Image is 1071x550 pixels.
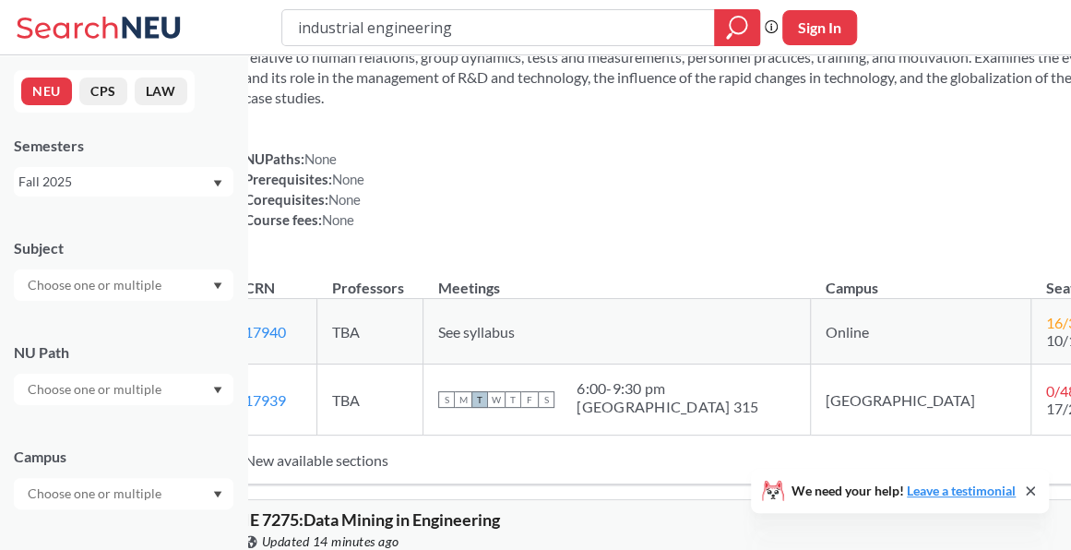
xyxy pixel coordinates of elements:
a: 17939 [244,391,286,409]
svg: Dropdown arrow [213,180,222,187]
div: NU Path [14,342,233,363]
svg: magnifying glass [726,15,748,41]
a: Leave a testimonial [907,483,1016,498]
span: IE 7275 : Data Mining in Engineering [244,509,500,530]
div: Fall 2025Dropdown arrow [14,167,233,197]
button: NEU [21,78,72,105]
svg: Dropdown arrow [213,491,222,498]
span: W [488,391,505,408]
input: Choose one or multiple [18,378,173,401]
input: Class, professor, course number, "phrase" [296,12,701,43]
div: Dropdown arrow [14,269,233,301]
span: S [538,391,554,408]
span: None [332,171,365,187]
span: T [505,391,521,408]
div: Dropdown arrow [14,374,233,405]
div: Dropdown arrow [14,478,233,509]
a: 17940 [244,323,286,341]
div: magnifying glass [714,9,760,46]
span: T [471,391,488,408]
span: M [455,391,471,408]
td: TBA [317,299,423,365]
span: None [322,211,355,228]
th: Professors [317,259,423,299]
td: Online [810,299,1030,365]
span: None [328,191,362,208]
span: None [304,150,338,167]
span: S [438,391,455,408]
span: We need your help! [791,484,1016,497]
div: CRN [244,278,275,298]
input: Choose one or multiple [18,274,173,296]
div: Subject [14,238,233,258]
th: Meetings [423,259,811,299]
button: LAW [135,78,187,105]
div: NUPaths: Prerequisites: Corequisites: Course fees: [244,149,365,230]
span: F [521,391,538,408]
div: Fall 2025 [18,172,211,192]
div: Semesters [14,136,233,156]
svg: Dropdown arrow [213,282,222,290]
div: [GEOGRAPHIC_DATA] 315 [577,398,758,416]
div: Campus [14,447,233,467]
span: See syllabus [438,323,515,341]
button: CPS [79,78,127,105]
button: Sign In [782,10,857,45]
td: TBA [317,365,423,436]
th: Campus [810,259,1030,299]
div: 6:00 - 9:30 pm [577,379,758,398]
input: Choose one or multiple [18,483,173,505]
svg: Dropdown arrow [213,387,222,394]
td: [GEOGRAPHIC_DATA] [810,365,1030,436]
